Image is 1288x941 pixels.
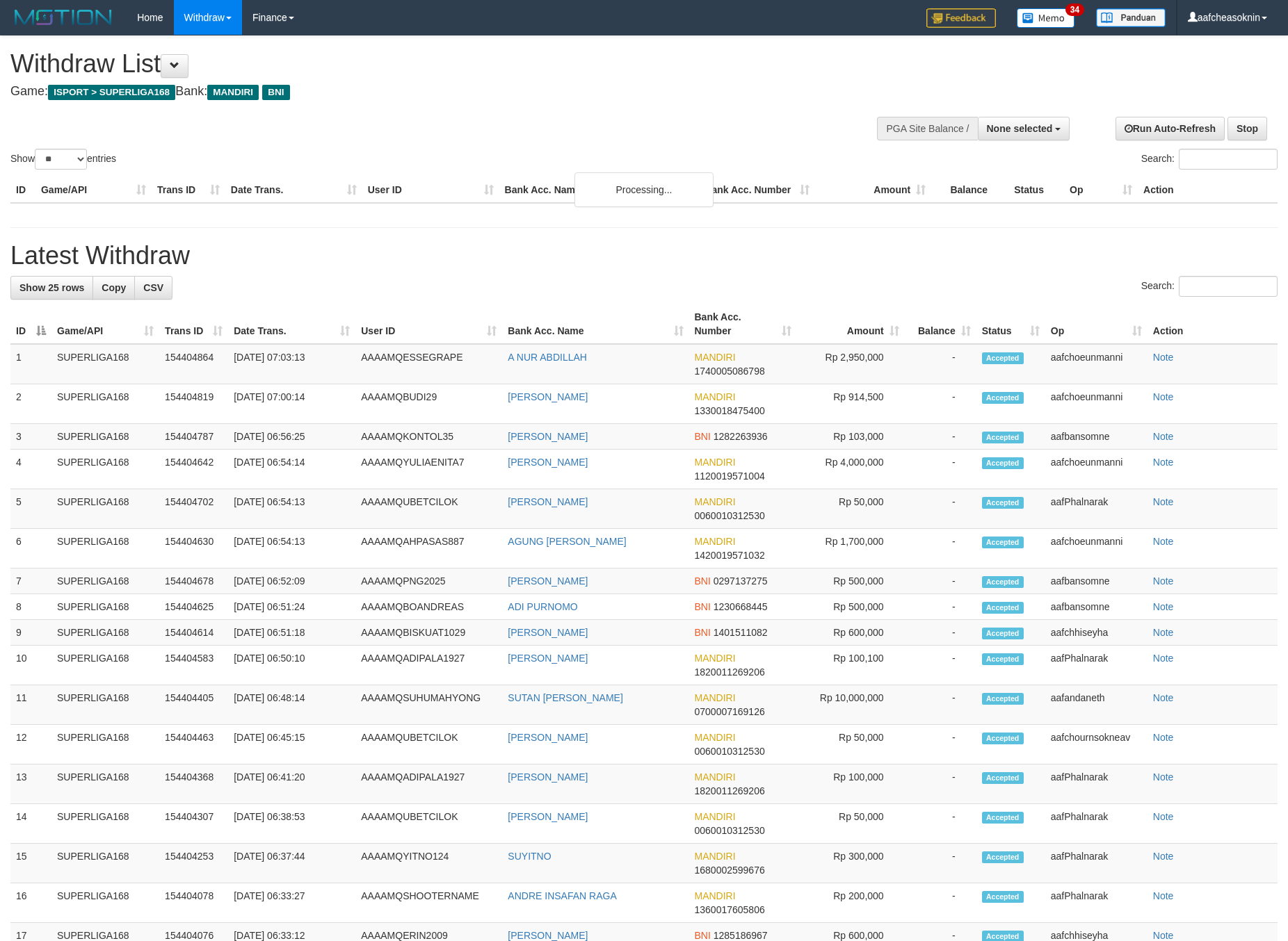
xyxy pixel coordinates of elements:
[1179,149,1278,170] input: Search:
[508,930,588,941] a: [PERSON_NAME]
[508,851,551,862] a: SUYITNO
[931,177,1008,203] th: Balance
[797,304,905,344] th: Amount: activate to sort column ascending
[502,304,689,344] th: Bank Acc. Name: activate to sort column ascending
[1045,725,1148,764] td: aafchournsokneav
[574,172,714,207] div: Processing...
[159,450,228,489] td: 154404642
[51,568,159,594] td: SUPERLIGA168
[797,450,905,489] td: Rp 4,000,000
[797,883,905,923] td: Rp 200,000
[228,844,355,883] td: [DATE] 06:37:44
[228,883,355,923] td: [DATE] 06:33:27
[695,890,736,901] span: MANDIRI
[1045,384,1148,424] td: aafchoeunmanni
[982,457,1024,469] span: Accepted
[159,529,228,568] td: 154404630
[797,646,905,685] td: Rp 100,100
[10,177,35,203] th: ID
[714,575,768,587] span: Copy 0297137275 to clipboard
[1179,276,1278,297] input: Search:
[10,489,51,529] td: 5
[51,344,159,384] td: SUPERLIGA168
[982,733,1024,744] span: Accepted
[51,764,159,804] td: SUPERLIGA168
[228,804,355,844] td: [DATE] 06:38:53
[1138,177,1278,203] th: Action
[1045,450,1148,489] td: aafchoeunmanni
[159,424,228,450] td: 154404787
[10,568,51,594] td: 7
[10,344,51,384] td: 1
[10,725,51,764] td: 12
[695,510,765,521] span: Copy 0060010312530 to clipboard
[1116,117,1225,140] a: Run Auto-Refresh
[1227,117,1267,140] a: Stop
[262,85,289,100] span: BNI
[905,594,976,620] td: -
[1153,890,1174,901] a: Note
[797,620,905,646] td: Rp 600,000
[355,304,502,344] th: User ID: activate to sort column ascending
[134,276,172,300] a: CSV
[695,930,711,941] span: BNI
[695,865,765,876] span: Copy 1680002599676 to clipboard
[355,344,502,384] td: AAAAMQESSEGRAPE
[51,883,159,923] td: SUPERLIGA168
[508,627,588,638] a: [PERSON_NAME]
[1153,811,1174,822] a: Note
[1153,391,1174,402] a: Note
[159,620,228,646] td: 154404614
[51,304,159,344] th: Game/API: activate to sort column ascending
[699,177,815,203] th: Bank Acc. Number
[102,282,126,293] span: Copy
[714,627,768,638] span: Copy 1401511082 to clipboard
[695,692,736,703] span: MANDIRI
[143,282,163,293] span: CSV
[695,732,736,743] span: MANDIRI
[905,450,976,489] td: -
[982,537,1024,548] span: Accepted
[1045,424,1148,450] td: aafbansomne
[1153,575,1174,587] a: Note
[228,620,355,646] td: [DATE] 06:51:18
[1045,844,1148,883] td: aafPhalnarak
[905,568,976,594] td: -
[159,344,228,384] td: 154404864
[10,50,845,78] h1: Withdraw List
[1153,627,1174,638] a: Note
[982,812,1024,824] span: Accepted
[1045,646,1148,685] td: aafPhalnarak
[355,725,502,764] td: AAAAMQUBETCILOK
[982,576,1024,588] span: Accepted
[695,575,711,587] span: BNI
[695,904,765,915] span: Copy 1360017605806 to clipboard
[1045,568,1148,594] td: aafbansomne
[1045,489,1148,529] td: aafPhalnarak
[1017,8,1075,28] img: Button%20Memo.svg
[905,304,976,344] th: Balance: activate to sort column ascending
[1153,457,1174,468] a: Note
[1045,883,1148,923] td: aafPhalnarak
[982,772,1024,784] span: Accepted
[695,496,736,507] span: MANDIRI
[10,85,845,99] h4: Game: Bank:
[905,646,976,685] td: -
[695,746,765,757] span: Copy 0060010312530 to clipboard
[1045,594,1148,620] td: aafbansomne
[51,844,159,883] td: SUPERLIGA168
[695,391,736,402] span: MANDIRI
[355,883,502,923] td: AAAAMQSHOOTERNAME
[695,825,765,836] span: Copy 0060010312530 to clipboard
[905,804,976,844] td: -
[1045,344,1148,384] td: aafchoeunmanni
[1045,685,1148,725] td: aafandaneth
[905,725,976,764] td: -
[905,844,976,883] td: -
[51,804,159,844] td: SUPERLIGA168
[1153,930,1174,941] a: Note
[159,594,228,620] td: 154404625
[228,685,355,725] td: [DATE] 06:48:14
[905,384,976,424] td: -
[355,594,502,620] td: AAAAMQBOANDREAS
